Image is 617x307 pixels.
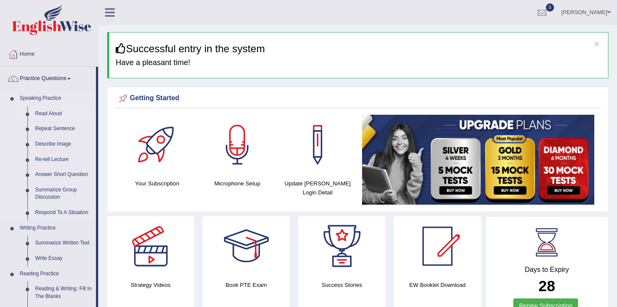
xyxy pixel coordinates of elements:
[0,42,98,64] a: Home
[394,280,481,289] h4: EW Booklet Download
[107,280,194,289] h4: Strategy Videos
[31,251,96,266] a: Write Essay
[116,59,602,67] h4: Have a pleasant time!
[31,121,96,137] a: Repeat Sentence
[16,91,96,106] a: Speaking Practice
[594,39,599,48] button: ×
[539,277,555,294] b: 28
[31,205,96,221] a: Respond To A Situation
[0,67,96,88] a: Practice Questions
[298,280,385,289] h4: Success Stories
[31,235,96,251] a: Summarize Written Text
[31,182,96,205] a: Summarize Group Discussion
[117,92,599,105] div: Getting Started
[31,106,96,122] a: Read Aloud
[495,266,599,274] h4: Days to Expiry
[16,221,96,236] a: Writing Practice
[31,167,96,182] a: Answer Short Question
[116,43,602,54] h3: Successful entry in the system
[16,266,96,282] a: Reading Practice
[362,115,594,205] img: small5.jpg
[203,280,290,289] h4: Book PTE Exam
[31,152,96,167] a: Re-tell Lecture
[31,281,96,304] a: Reading & Writing: Fill In The Blanks
[546,3,554,12] span: 0
[201,179,273,188] h4: Microphone Setup
[31,137,96,152] a: Describe Image
[282,179,353,197] h4: Update [PERSON_NAME] Login Detail
[121,179,193,188] h4: Your Subscription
